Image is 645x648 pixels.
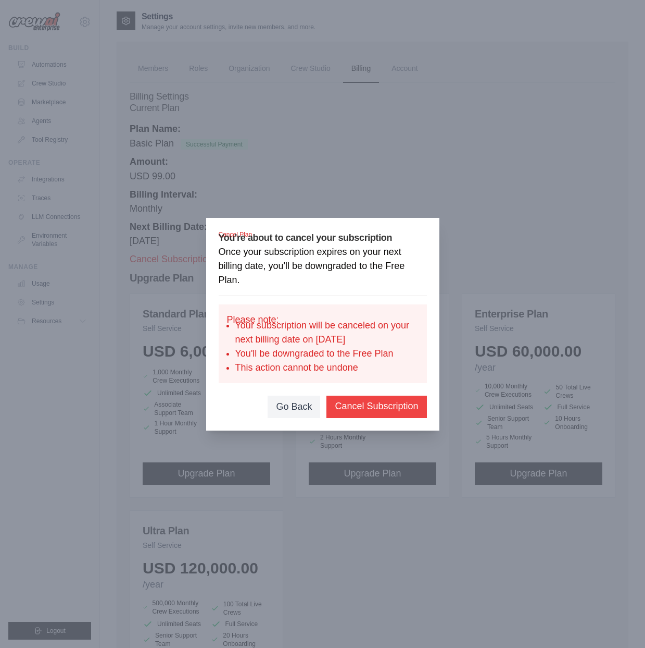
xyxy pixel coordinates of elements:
p: Please note: [227,313,419,327]
button: Cancel Subscription [335,399,418,413]
li: Your subscription will be canceled on your next billing date on [DATE] [235,319,419,347]
iframe: Chat Widget [593,598,645,648]
li: This action cannot be undone [235,361,419,375]
h3: You're about to cancel your subscription [219,230,427,245]
li: You'll be downgraded to the Free Plan [235,347,419,361]
p: Once your subscription expires on your next billing date, you'll be downgraded to the Free Plan. [219,245,427,287]
button: Go Back [276,400,312,414]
